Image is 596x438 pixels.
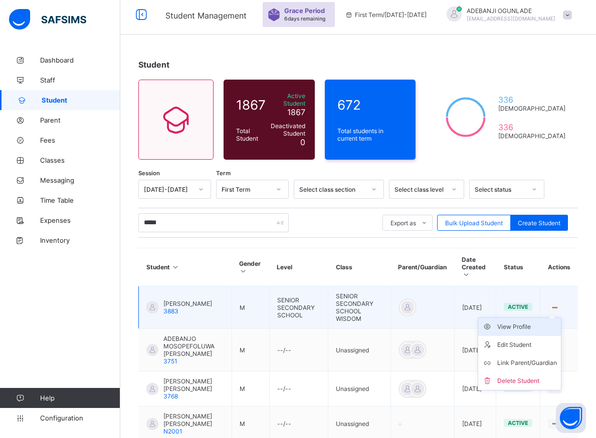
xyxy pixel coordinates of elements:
th: Gender [232,248,269,286]
span: active [508,303,528,310]
span: 1867 [287,107,305,117]
img: safsims [9,9,86,30]
th: Actions [540,248,578,286]
div: Link Parent/Guardian [497,358,557,368]
img: sticker-purple.71386a28dfed39d6af7621340158ba97.svg [268,9,280,21]
span: Fees [40,136,120,144]
div: Edit Student [497,340,557,350]
div: Delete Student [497,376,557,386]
td: SENIOR SECONDARY SCHOOL WISDOM [328,286,391,329]
span: Total students in current term [337,127,404,142]
span: Create Student [518,219,560,227]
span: Staff [40,76,120,84]
span: Student Management [165,11,247,21]
span: 6 days remaining [284,16,325,22]
div: Select status [475,186,526,193]
span: Classes [40,156,120,164]
span: [DEMOGRAPHIC_DATA] [498,132,565,140]
span: [DEMOGRAPHIC_DATA] [498,105,565,112]
i: Sort in Ascending Order [462,271,470,278]
span: 336 [498,95,565,105]
div: Select class section [299,186,365,193]
span: [EMAIL_ADDRESS][DOMAIN_NAME] [467,16,555,22]
span: Help [40,394,120,402]
td: M [232,286,269,329]
span: ADEBANJO MOSOPEFOLUWA [PERSON_NAME] [163,335,224,357]
span: Inventory [40,236,120,244]
span: Expenses [40,216,120,224]
div: ADEBANJIOGUNLADE [437,7,577,23]
th: Status [496,248,540,286]
span: 3751 [163,357,177,365]
span: [PERSON_NAME] [163,300,212,307]
td: [DATE] [454,329,496,371]
span: ADEBANJI OGUNLADE [467,7,555,15]
i: Sort in Ascending Order [171,263,180,271]
td: Unassigned [328,371,391,406]
span: [PERSON_NAME] [PERSON_NAME] [163,412,224,427]
span: Deactivated Student [271,122,305,137]
th: Parent/Guardian [390,248,454,286]
td: SENIOR SECONDARY SCHOOL [269,286,328,329]
span: Session [138,170,160,177]
div: [DATE]-[DATE] [144,186,192,193]
span: Time Table [40,196,120,204]
span: Bulk Upload Student [445,219,503,227]
span: Student [138,60,169,70]
span: N2001 [163,427,182,435]
td: --/-- [269,329,328,371]
th: Class [328,248,391,286]
span: 0 [300,137,305,147]
div: View Profile [497,322,557,332]
span: Configuration [40,414,120,422]
span: session/term information [345,11,427,19]
td: --/-- [269,371,328,406]
div: Select class level [394,186,446,193]
span: Messaging [40,176,120,184]
div: First Term [222,186,270,193]
td: [DATE] [454,286,496,329]
span: Export as [390,219,416,227]
button: Open asap [556,403,586,433]
th: Student [139,248,232,286]
div: Total Student [234,125,268,145]
span: Grace Period [284,7,325,15]
span: Student [42,96,120,104]
span: Dashboard [40,56,120,64]
span: Term [216,170,231,177]
th: Level [269,248,328,286]
td: M [232,329,269,371]
td: [DATE] [454,371,496,406]
span: 1867 [236,97,266,113]
span: active [508,419,528,426]
span: 3883 [163,307,178,315]
span: 336 [498,122,565,132]
td: M [232,371,269,406]
span: [PERSON_NAME] [PERSON_NAME] [163,377,224,392]
span: 3768 [163,392,178,400]
i: Sort in Ascending Order [239,267,248,275]
span: 672 [337,97,404,113]
span: Active Student [271,92,305,107]
span: Parent [40,116,120,124]
td: Unassigned [328,329,391,371]
th: Date Created [454,248,496,286]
